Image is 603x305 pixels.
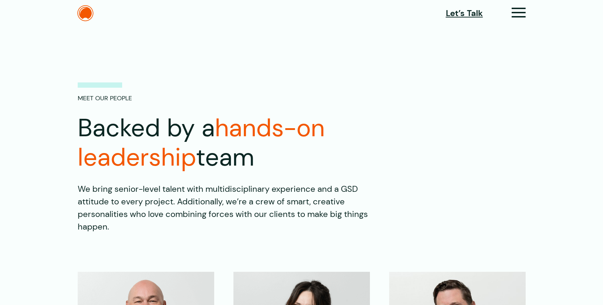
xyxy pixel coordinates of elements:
img: The Daylight Studio Logo [77,5,93,21]
span: hands-on leadership [78,112,325,173]
p: We bring senior-level talent with multidisciplinary experience and a GSD attitude to every projec... [78,183,385,233]
a: Let’s Talk [446,7,483,20]
p: Meet Our People [78,82,132,103]
h1: Backed by a team [78,114,477,172]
